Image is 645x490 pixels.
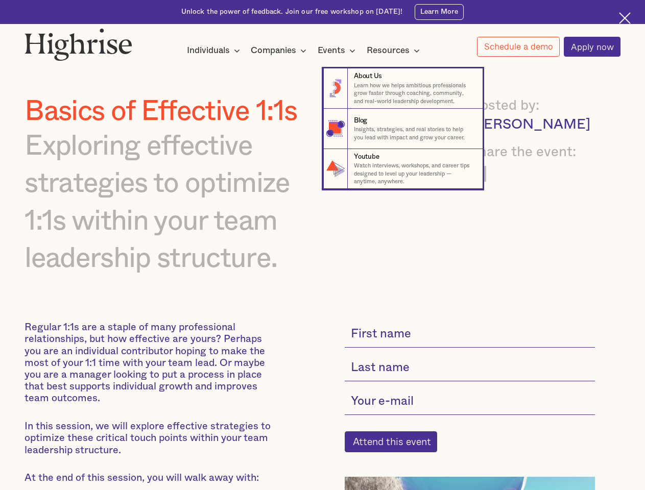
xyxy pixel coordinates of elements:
[354,116,367,126] div: Blog
[318,44,359,57] div: Events
[345,389,595,415] input: Your e-mail
[25,28,132,61] img: Highrise logo
[354,152,379,162] div: Youtube
[354,82,474,105] p: Learn how we helps ambitious professionals grow faster through coaching, community, and real-worl...
[187,44,243,57] div: Individuals
[25,128,318,278] div: Exploring effective strategies to optimize 1:1s within your team leadership structure.
[187,44,230,57] div: Individuals
[345,431,438,453] input: Attend this event
[323,68,483,109] a: About UsLearn how we helps ambitious professionals grow faster through coaching, community, and r...
[345,355,595,381] input: Last name
[323,109,483,149] a: BlogInsights, strategies, and real stories to help you lead with impact and grow your career.
[345,322,595,452] form: current-single-event-subscribe-form
[354,126,474,141] p: Insights, strategies, and real stories to help you lead with impact and grow your career.
[564,37,620,57] a: Apply now
[251,44,309,57] div: Companies
[25,472,272,484] p: At the end of this session, you will walk away with:
[367,44,423,57] div: Resources
[323,149,483,189] a: YoutubeWatch interviews, workshops, and career tips designed to level up your leadership — anytim...
[619,12,631,24] img: Cross icon
[251,44,296,57] div: Companies
[25,322,272,405] p: Regular 1:1s are a staple of many professional relationships, but how effective are yours? Perhap...
[25,421,272,456] p: In this session, we will explore effective strategies to optimize these critical touch points wit...
[415,4,464,20] a: Learn More
[318,44,345,57] div: Events
[477,37,560,57] a: Schedule a demo
[367,44,410,57] div: Resources
[345,322,595,348] input: First name
[181,7,403,17] div: Unlock the power of feedback. Join our free workshop on [DATE]!
[16,52,629,189] nav: Resources
[354,71,382,81] div: About Us
[354,162,474,185] p: Watch interviews, workshops, and career tips designed to level up your leadership — anytime, anyw...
